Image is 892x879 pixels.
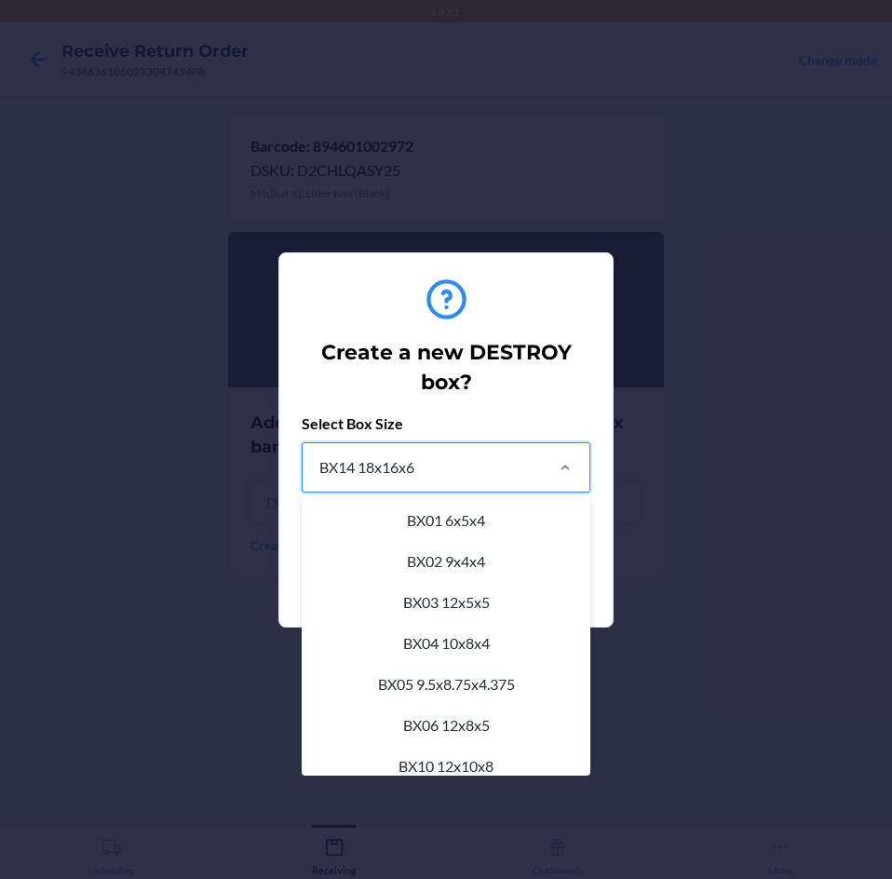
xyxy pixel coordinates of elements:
[318,456,319,479] input: BX14 18x16x6BX01 6x5x4BX02 9x4x4BX03 12x5x5BX04 10x8x4BX05 9.5x8.75x4.375BX06 12x8x5BX10 12x10x8B...
[305,541,587,582] div: BX02 9x4x4
[305,746,587,787] div: BX10 12x10x8
[305,623,587,664] div: BX04 10x8x4
[305,664,587,705] div: BX05 9.5x8.75x4.375
[309,338,583,398] h2: Create a new DESTROY box?
[302,412,590,435] p: Select Box Size
[305,705,587,746] div: BX06 12x8x5
[305,500,587,541] div: BX01 6x5x4
[305,582,587,623] div: BX03 12x5x5
[319,456,414,479] div: BX14 18x16x6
